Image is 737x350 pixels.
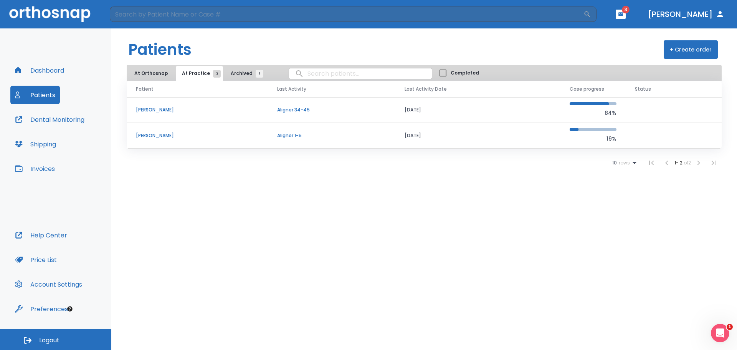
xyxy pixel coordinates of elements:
[674,159,684,166] span: 1 - 2
[10,275,87,294] button: Account Settings
[570,86,604,93] span: Case progress
[289,66,432,81] input: search
[727,324,733,330] span: 1
[213,70,221,78] span: 2
[256,70,263,78] span: 1
[110,7,583,22] input: Search by Patient Name or Case #
[10,300,73,318] button: Preferences
[612,160,617,166] span: 10
[10,159,59,178] button: Invoices
[277,106,387,113] p: Aligner 34-45
[39,336,59,345] span: Logout
[277,132,387,139] p: Aligner 1-5
[136,106,259,113] p: [PERSON_NAME]
[136,132,259,139] p: [PERSON_NAME]
[9,6,91,22] img: Orthosnap
[128,38,192,61] h1: Patients
[10,250,61,269] button: Price List
[66,305,73,312] div: Tooltip anchor
[10,135,61,153] button: Shipping
[10,61,69,80] button: Dashboard
[664,40,718,59] button: + Create order
[711,324,729,342] iframe: Intercom live chat
[395,97,560,123] td: [DATE]
[617,160,630,166] span: rows
[645,7,728,21] button: [PERSON_NAME]
[231,70,259,77] span: Archived
[10,86,60,104] button: Patients
[128,66,267,81] div: tabs
[10,110,89,129] button: Dental Monitoring
[395,123,560,149] td: [DATE]
[136,86,154,93] span: Patient
[570,108,616,118] p: 84%
[622,6,630,13] span: 3
[684,159,691,166] span: of 2
[635,86,651,93] span: Status
[182,70,217,77] span: At Practice
[570,134,616,143] p: 19%
[10,226,72,244] button: Help Center
[451,70,479,76] span: Completed
[405,86,447,93] span: Last Activity Date
[277,86,306,93] span: Last Activity
[128,66,174,81] button: At Orthosnap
